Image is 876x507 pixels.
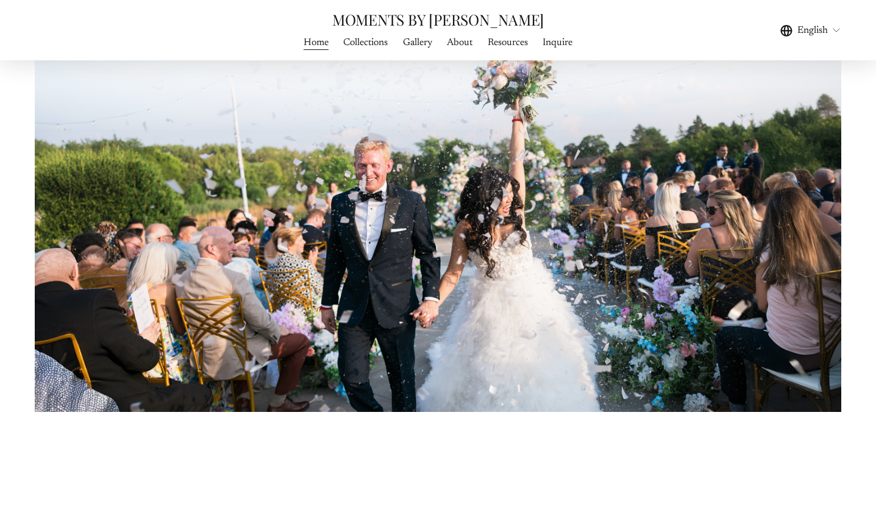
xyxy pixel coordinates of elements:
[403,34,432,51] a: folder dropdown
[488,34,528,51] a: Resources
[343,34,388,51] a: Collections
[27,30,157,43] p: Get ready!
[447,34,472,51] a: About
[27,43,157,55] p: Plugin is loading...
[780,22,841,38] div: language picker
[543,34,572,51] a: Inquire
[304,34,329,51] a: Home
[797,23,828,38] span: English
[332,9,544,29] a: MOMENTS BY [PERSON_NAME]
[18,71,40,92] a: Need help?
[86,9,98,21] img: SEOSpace
[9,58,174,207] img: Rough Water SEO
[403,35,432,50] span: Gallery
